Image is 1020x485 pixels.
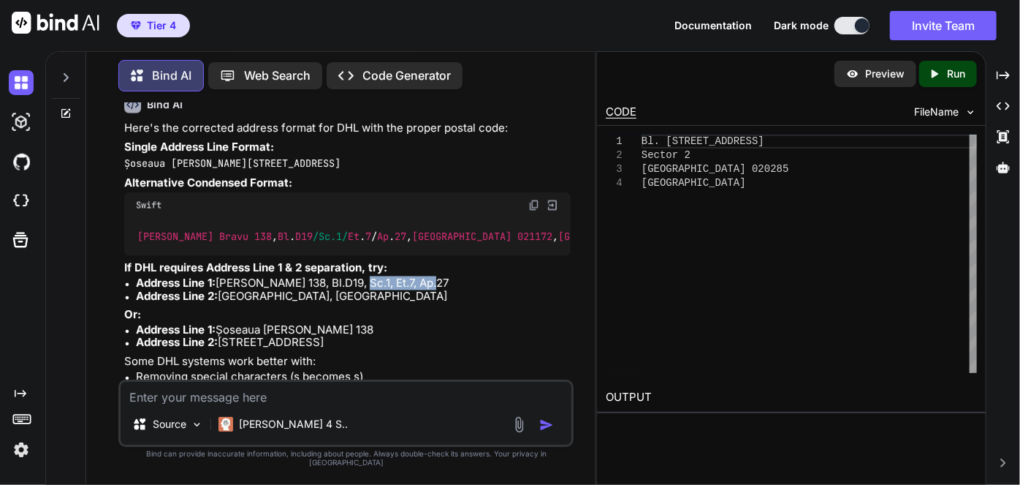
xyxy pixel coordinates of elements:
[964,106,977,119] img: chevron down
[395,230,406,244] span: 27
[137,230,213,244] span: [PERSON_NAME]
[674,20,752,31] button: Documentation
[371,230,377,244] span: /
[218,417,233,432] img: Claude 4 Sonnet
[546,199,559,212] img: Open in Browser
[136,277,216,290] strong: Address Line 1:
[239,417,348,432] p: [PERSON_NAME] 4 S..
[254,230,272,244] span: 138
[606,176,623,190] div: 4
[118,450,574,467] p: Bind can provide inaccurate information, including about people. Always double-check its answers....
[147,18,176,33] span: Tier 4
[9,110,34,135] img: darkAi-studio
[539,418,554,432] img: icon
[136,277,571,290] li: [PERSON_NAME] 138, Bl.D19, Sc.1, Et.7, Ap.27
[153,417,186,432] p: Source
[377,230,389,244] span: Ap
[606,148,623,162] div: 2
[890,11,997,40] button: Invite Team
[914,105,959,119] span: FileName
[606,105,636,119] div: CODE
[9,149,34,174] img: githubDark
[136,323,216,337] strong: Address Line 1:
[124,122,571,135] p: Here's the corrected address format for DHL with the proper postal code:
[295,230,313,244] span: D19
[9,70,34,95] img: darkChat
[865,67,905,81] p: Preview
[117,14,190,37] button: premiumTier 4
[528,200,540,211] img: copy
[9,189,34,214] img: cloudideIcon
[642,135,764,147] span: Bl. [STREET_ADDRESS]
[136,371,571,383] li: Removing special characters (ș becomes s)
[558,230,658,244] span: [GEOGRAPHIC_DATA]
[412,230,511,244] span: [GEOGRAPHIC_DATA]
[124,157,340,170] code: Șoseaua [PERSON_NAME][STREET_ADDRESS]
[136,336,218,350] strong: Address Line 2:
[947,67,965,81] p: Run
[362,69,451,82] p: Code Generator
[124,140,274,154] strong: Single Address Line Format:
[124,261,387,275] strong: If DHL requires Address Line 1 & 2 separation, try:
[517,230,552,244] span: 021172
[597,382,986,412] h2: OUTPUT
[136,200,161,211] span: Swift
[124,176,292,190] strong: Alternative Condensed Format:
[147,98,183,113] h6: Bind AI
[278,230,289,244] span: Bl
[124,308,141,322] strong: Or:
[12,12,99,34] img: Bind AI
[136,229,658,244] code: , . . . , ,
[642,149,690,161] span: Sector 2
[244,69,311,82] p: Web Search
[511,416,528,433] img: attachment
[642,163,789,175] span: [GEOGRAPHIC_DATA] 020285
[642,177,746,189] span: [GEOGRAPHIC_DATA]
[348,230,359,244] span: Et
[219,230,248,244] span: Bravu
[136,290,218,304] strong: Address Line 2:
[136,337,571,349] li: [STREET_ADDRESS]
[313,230,348,244] span: /Sc.1/
[191,418,203,431] img: Pick Models
[606,135,623,148] div: 1
[136,290,571,303] li: [GEOGRAPHIC_DATA], [GEOGRAPHIC_DATA]
[124,356,571,368] p: Some DHL systems work better with:
[774,18,829,33] span: Dark mode
[131,21,141,30] img: premium
[606,162,623,176] div: 3
[674,19,752,31] span: Documentation
[846,67,859,80] img: preview
[152,69,191,82] p: Bind AI
[9,437,34,462] img: settings
[136,324,571,337] li: Șoseaua [PERSON_NAME] 138
[365,230,371,244] span: 7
